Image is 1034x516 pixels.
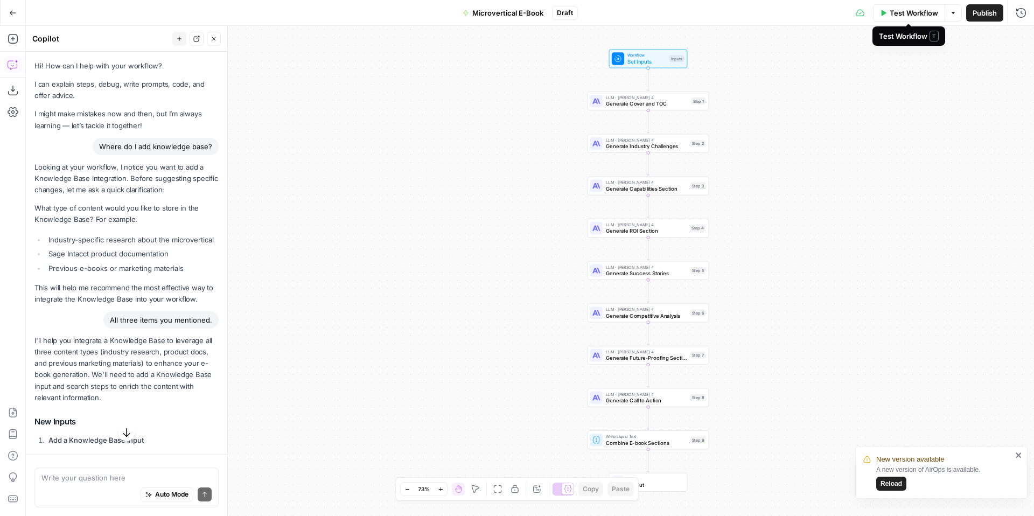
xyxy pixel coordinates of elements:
[876,477,906,491] button: Reload
[606,227,687,235] span: Generate ROI Section
[34,162,219,196] p: Looking at your workflow, I notice you want to add a Knowledge Base integration. Before suggestin...
[690,267,705,274] div: Step 5
[647,407,649,430] g: Edge from step_8 to step_9
[669,55,684,62] div: Inputs
[155,490,188,499] span: Auto Mode
[606,179,687,186] span: LLM · [PERSON_NAME] 4
[606,100,688,108] span: Generate Cover and TOC
[606,137,687,143] span: LLM · [PERSON_NAME] 4
[588,92,709,110] div: LLM · [PERSON_NAME] 4Generate Cover and TOCStep 1
[46,263,219,274] li: Previous e-books or marketing materials
[647,195,649,218] g: Edge from step_3 to step_4
[46,234,219,245] li: Industry-specific research about the microvertical
[647,110,649,133] g: Edge from step_1 to step_2
[881,479,902,489] span: Reload
[588,473,709,492] div: EndOutput
[46,248,219,259] li: Sage Intacct product documentation
[873,4,945,22] button: Test Workflow
[34,415,219,429] h3: New Inputs
[691,97,705,104] div: Step 1
[34,282,219,305] p: This will help me recommend the most effective way to integrate the Knowledge Base into your work...
[647,238,649,260] g: Edge from step_4 to step_5
[890,8,938,18] span: Test Workflow
[472,8,543,18] span: Microvertical E-Book
[627,481,681,489] span: Output
[606,354,687,362] span: Generate Future-Proofing Section
[627,52,666,59] span: Workflow
[690,436,705,443] div: Step 9
[578,482,603,496] button: Copy
[647,322,649,345] g: Edge from step_6 to step_7
[627,476,681,482] span: End
[588,134,709,153] div: LLM · [PERSON_NAME] 4Generate Industry ChallengesStep 2
[606,269,687,277] span: Generate Success Stories
[606,396,687,405] span: Generate Call to Action
[588,50,709,68] div: WorkflowSet InputsInputs
[612,484,630,494] span: Paste
[588,346,709,365] div: LLM · [PERSON_NAME] 4Generate Future-Proofing SectionStep 7
[588,388,709,407] div: LLM · [PERSON_NAME] 4Generate Call to ActionStep 8
[141,487,193,501] button: Auto Mode
[588,219,709,238] div: LLM · [PERSON_NAME] 4Generate ROI SectionStep 4
[456,4,550,22] button: Microvertical E-Book
[690,182,705,189] div: Step 3
[48,436,144,444] strong: Add a Knowledge Base input
[876,454,944,465] span: New version available
[627,58,666,66] span: Set Inputs
[606,142,687,150] span: Generate Industry Challenges
[606,391,687,398] span: LLM · [PERSON_NAME] 4
[690,394,705,401] div: Step 8
[588,261,709,280] div: LLM · [PERSON_NAME] 4Generate Success StoriesStep 5
[34,79,219,101] p: I can explain steps, debug, write prompts, code, and offer advice.
[34,335,219,403] p: I'll help you integrate a Knowledge Base to leverage all three content types (industry research, ...
[966,4,1003,22] button: Publish
[588,176,709,195] div: LLM · [PERSON_NAME] 4Generate Capabilities SectionStep 3
[690,140,705,147] div: Step 2
[34,60,219,72] p: Hi! How can I help with your workflow?
[647,280,649,303] g: Edge from step_5 to step_6
[647,365,649,387] g: Edge from step_7 to step_8
[32,33,169,44] div: Copilot
[606,94,688,101] span: LLM · [PERSON_NAME] 4
[647,153,649,176] g: Edge from step_2 to step_3
[606,185,687,193] span: Generate Capabilities Section
[34,203,219,225] p: What type of content would you like to store in the Knowledge Base? For example:
[34,108,219,131] p: I might make mistakes now and then, but I’m always learning — let’s tackle it together!
[588,303,709,322] div: LLM · [PERSON_NAME] 4Generate Competitive AnalysisStep 6
[418,485,430,493] span: 73%
[588,430,709,449] div: Write Liquid TextCombine E-book SectionsStep 9
[557,8,573,18] span: Draft
[606,439,687,447] span: Combine E-book Sections
[606,264,687,270] span: LLM · [PERSON_NAME] 4
[606,306,687,312] span: LLM · [PERSON_NAME] 4
[876,465,1012,491] div: A new version of AirOps is available.
[607,482,634,496] button: Paste
[93,138,219,155] div: Where do I add knowledge base?
[690,309,705,316] div: Step 6
[647,449,649,472] g: Edge from step_9 to end
[606,348,687,355] span: LLM · [PERSON_NAME] 4
[606,433,687,440] span: Write Liquid Text
[973,8,997,18] span: Publish
[606,221,687,228] span: LLM · [PERSON_NAME] 4
[103,311,219,329] div: All three items you mentioned.
[690,352,705,359] div: Step 7
[583,484,599,494] span: Copy
[647,68,649,90] g: Edge from start to step_1
[1015,451,1023,459] button: close
[606,312,687,320] span: Generate Competitive Analysis
[690,225,705,232] div: Step 4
